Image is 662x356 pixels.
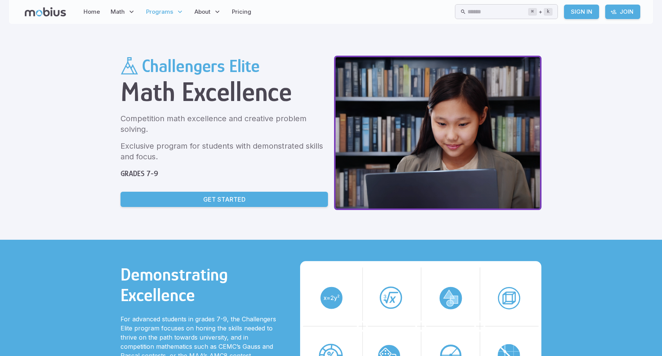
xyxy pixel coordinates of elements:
a: Sign In [564,5,599,19]
kbd: k [544,8,553,16]
p: Get Started [203,195,246,204]
a: Home [81,3,102,21]
a: Get Started [121,192,328,207]
span: Math [111,8,125,16]
kbd: ⌘ [528,8,537,16]
p: Competition math excellence and creative problem solving. [121,113,328,135]
a: Join [605,5,640,19]
h1: Math Excellence [121,76,328,107]
h2: Challengers Elite [142,56,260,76]
a: Pricing [230,3,254,21]
div: + [528,7,553,16]
h2: Demonstrating Excellence [121,264,281,305]
img: challengers-elite header [334,56,541,210]
span: About [194,8,210,16]
h5: Grades 7-9 [121,168,328,179]
span: Programs [146,8,173,16]
p: Exclusive program for students with demonstrated skills and focus. [121,141,328,162]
